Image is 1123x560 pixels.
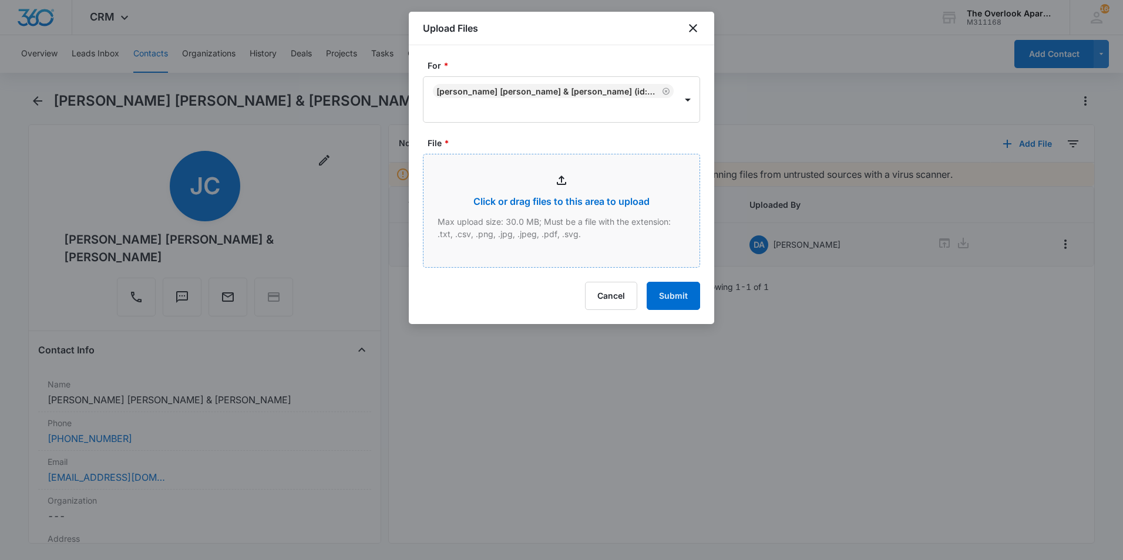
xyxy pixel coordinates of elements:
label: For [428,59,705,72]
h1: Upload Files [423,21,478,35]
button: Submit [647,282,700,310]
button: close [686,21,700,35]
div: [PERSON_NAME] [PERSON_NAME] & [PERSON_NAME] (ID:803; [EMAIL_ADDRESS][DOMAIN_NAME]; 5596969554) [436,86,660,96]
label: File [428,137,705,149]
div: Remove Jennifer Collins Tyson Harris & Riaz Umar (ID:803; jennlynnc05@gmail.com; 5596969554) [660,87,670,95]
button: Cancel [585,282,637,310]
